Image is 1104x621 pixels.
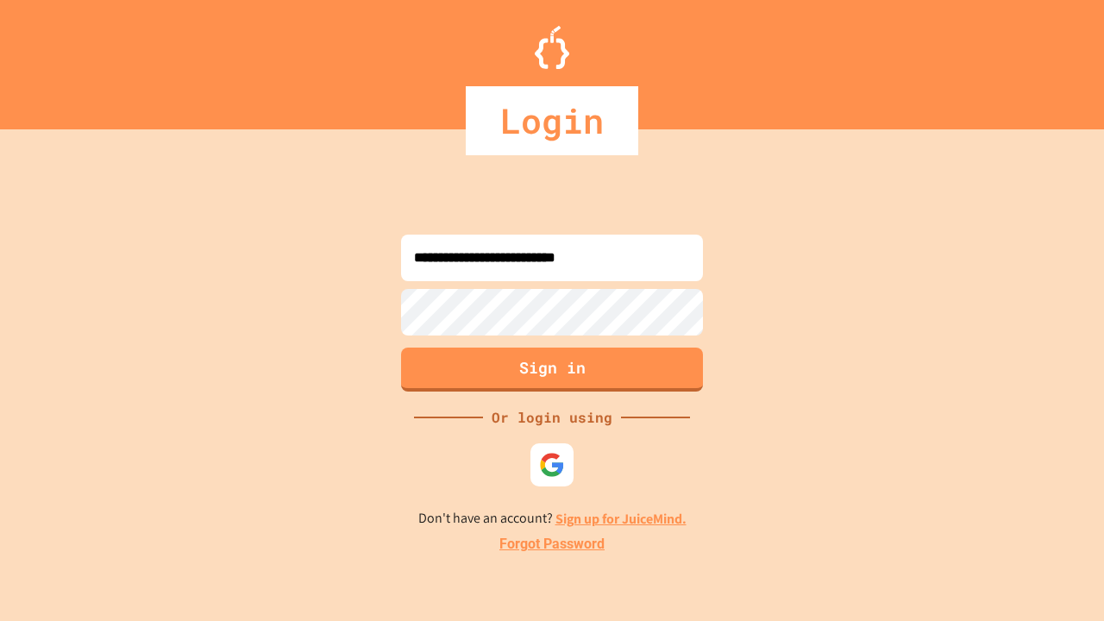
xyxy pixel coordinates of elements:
iframe: chat widget [961,477,1087,550]
img: google-icon.svg [539,452,565,478]
a: Forgot Password [499,534,605,555]
img: Logo.svg [535,26,569,69]
a: Sign up for JuiceMind. [555,510,687,528]
div: Login [466,86,638,155]
button: Sign in [401,348,703,392]
div: Or login using [483,407,621,428]
p: Don't have an account? [418,508,687,530]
